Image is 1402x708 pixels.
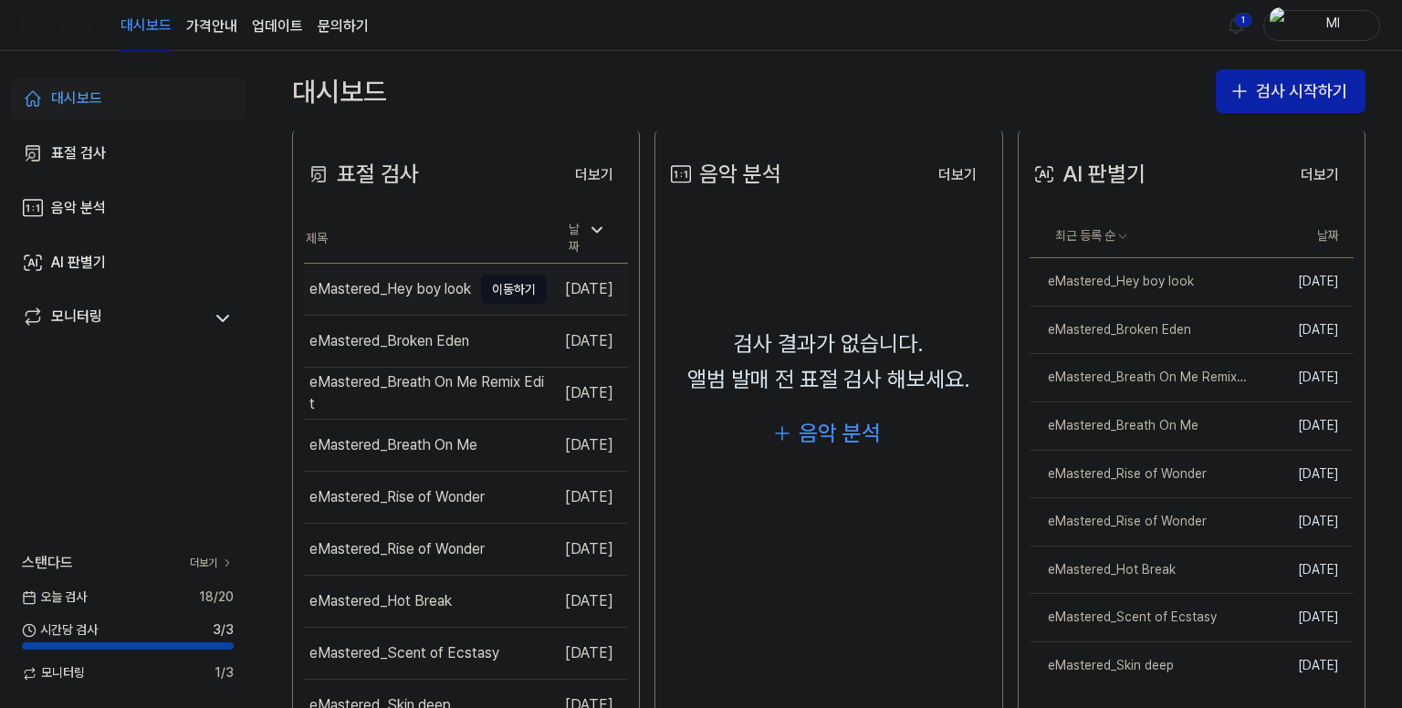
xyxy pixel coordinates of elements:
[1297,15,1368,35] div: Ml
[1030,417,1198,435] div: eMastered_Breath On Me
[309,486,485,508] div: eMastered_Rise of Wonder
[199,588,234,607] span: 18 / 20
[11,241,245,285] a: AI 판별기
[666,157,781,192] div: 음악 분석
[1248,306,1354,354] td: [DATE]
[51,88,102,109] div: 대시보드
[309,590,452,612] div: eMastered_Hot Break
[547,419,628,471] td: [DATE]
[1030,258,1248,306] a: eMastered_Hey boy look
[1030,547,1248,594] a: eMastered_Hot Break
[560,155,628,193] a: 더보기
[547,627,628,679] td: [DATE]
[304,157,419,192] div: 표절 검사
[1248,354,1354,402] td: [DATE]
[1286,155,1354,193] a: 더보기
[547,523,628,575] td: [DATE]
[1234,13,1252,27] div: 1
[22,664,85,682] span: 모니터링
[924,155,991,193] a: 더보기
[1248,642,1354,690] td: [DATE]
[186,16,237,37] button: 가격안내
[1030,451,1248,498] a: eMastered_Rise of Wonder
[309,538,485,560] div: eMastered_Rise of Wonder
[190,556,234,571] a: 더보기
[51,252,106,274] div: AI 판별기
[547,471,628,523] td: [DATE]
[799,416,881,451] div: 음악 분석
[1030,157,1146,192] div: AI 판별기
[547,263,628,315] td: [DATE]
[1030,354,1248,401] a: eMastered_Breath On Me Remix Edit
[22,306,204,331] a: 모니터링
[687,327,970,397] div: 검사 결과가 없습니다. 앨범 발매 전 표절 검사 해보세요.
[309,371,547,415] div: eMastered_Breath On Me Remix Edit
[1225,15,1247,36] img: 알림
[481,275,547,304] button: 이동하기
[1030,561,1176,579] div: eMastered_Hot Break
[560,157,628,193] button: 더보기
[1248,594,1354,642] td: [DATE]
[924,157,991,193] button: 더보기
[1030,369,1248,387] div: eMastered_Breath On Me Remix Edit
[318,16,369,37] a: 문의하기
[561,215,613,262] div: 날짜
[22,588,87,607] span: 오늘 검사
[1030,642,1248,690] a: eMastered_Skin deep
[1248,258,1354,307] td: [DATE]
[309,278,471,300] div: eMastered_Hey boy look
[1286,157,1354,193] button: 더보기
[304,214,547,264] th: 제목
[22,552,73,574] span: 스탠다드
[1030,321,1191,339] div: eMastered_Broken Eden
[11,186,245,230] a: 음악 분석
[1030,657,1174,675] div: eMastered_Skin deep
[1030,513,1207,531] div: eMastered_Rise of Wonder
[51,306,102,331] div: 모니터링
[1270,7,1292,44] img: profile
[547,315,628,367] td: [DATE]
[120,1,172,51] a: 대시보드
[1030,402,1248,450] a: eMastered_Breath On Me
[1030,498,1248,546] a: eMastered_Rise of Wonder
[1030,307,1248,354] a: eMastered_Broken Eden
[1248,214,1354,258] th: 날짜
[1263,10,1380,41] button: profileMl
[22,621,98,640] span: 시간당 검사
[1221,11,1250,40] button: 알림1
[1248,546,1354,594] td: [DATE]
[1030,465,1207,484] div: eMastered_Rise of Wonder
[1248,402,1354,451] td: [DATE]
[309,642,499,664] div: eMastered_Scent of Ecstasy
[1030,609,1217,627] div: eMastered_Scent of Ecstasy
[252,16,303,37] a: 업데이트
[1248,450,1354,498] td: [DATE]
[11,131,245,175] a: 표절 검사
[759,411,899,455] button: 음악 분석
[1216,69,1365,113] button: 검사 시작하기
[309,434,477,456] div: eMastered_Breath On Me
[11,77,245,120] a: 대시보드
[309,330,469,352] div: eMastered_Broken Eden
[1030,594,1248,641] a: eMastered_Scent of Ecstasy
[292,69,387,113] div: 대시보드
[213,621,234,640] span: 3 / 3
[1248,498,1354,547] td: [DATE]
[214,664,234,682] span: 1 / 3
[547,575,628,627] td: [DATE]
[51,197,106,219] div: 음악 분석
[51,142,106,164] div: 표절 검사
[1030,273,1194,291] div: eMastered_Hey boy look
[547,367,628,419] td: [DATE]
